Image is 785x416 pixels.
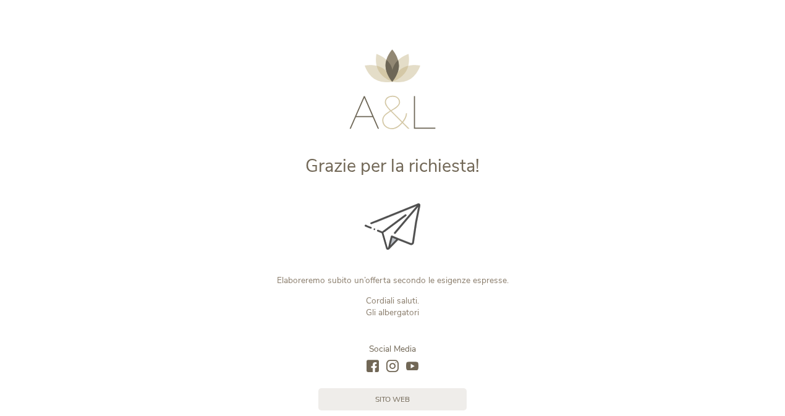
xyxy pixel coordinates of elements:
[318,388,467,410] a: sito web
[305,154,480,178] span: Grazie per la richiesta!
[186,274,599,286] p: Elaboreremo subito un’offerta secondo le esigenze espresse.
[367,360,379,373] a: facebook
[375,394,410,405] span: sito web
[369,343,416,355] span: Social Media
[365,203,420,250] img: Grazie per la richiesta!
[406,360,418,373] a: youtube
[349,49,436,129] img: AMONTI & LUNARIS Wellnessresort
[186,295,599,318] p: Cordiali saluti. Gli albergatori
[386,360,399,373] a: instagram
